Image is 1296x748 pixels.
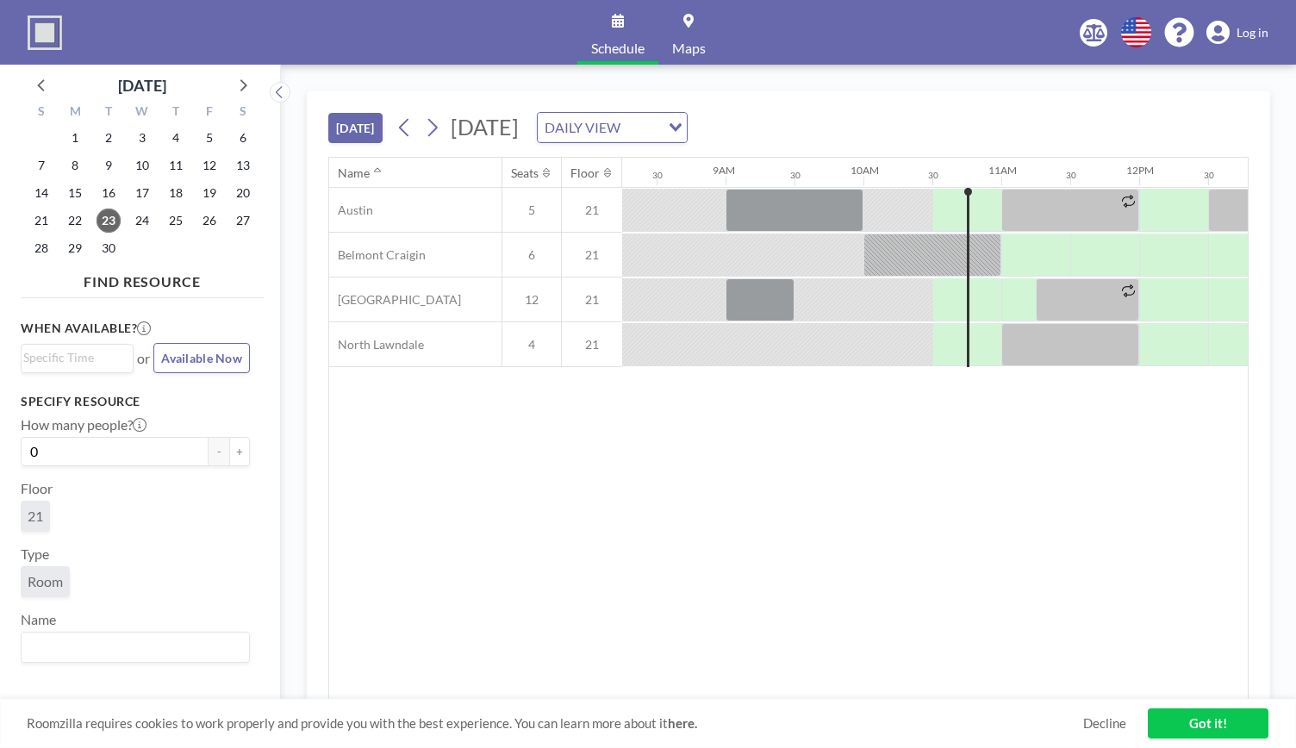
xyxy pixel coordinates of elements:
[92,102,126,124] div: T
[562,247,622,263] span: 21
[502,292,561,308] span: 12
[197,153,221,178] span: Friday, September 12, 2025
[21,545,49,563] label: Type
[164,209,188,233] span: Thursday, September 25, 2025
[790,170,801,181] div: 30
[713,164,735,177] div: 9AM
[63,236,87,260] span: Monday, September 29, 2025
[1066,170,1076,181] div: 30
[231,181,255,205] span: Saturday, September 20, 2025
[63,153,87,178] span: Monday, September 8, 2025
[502,203,561,218] span: 5
[28,573,63,590] span: Room
[652,170,663,181] div: 30
[126,102,159,124] div: W
[329,247,426,263] span: Belmont Craigin
[668,715,697,731] a: here.
[329,203,373,218] span: Austin
[97,153,121,178] span: Tuesday, September 9, 2025
[329,292,461,308] span: [GEOGRAPHIC_DATA]
[164,153,188,178] span: Thursday, September 11, 2025
[850,164,879,177] div: 10AM
[21,394,250,409] h3: Specify resource
[226,102,259,124] div: S
[28,508,43,525] span: 21
[928,170,938,181] div: 30
[197,126,221,150] span: Friday, September 5, 2025
[1148,708,1268,739] a: Got it!
[22,345,133,371] div: Search for option
[538,113,687,142] div: Search for option
[562,337,622,352] span: 21
[192,102,226,124] div: F
[130,209,154,233] span: Wednesday, September 24, 2025
[21,266,264,290] h4: FIND RESOURCE
[502,337,561,352] span: 4
[153,343,250,373] button: Available Now
[988,164,1017,177] div: 11AM
[130,126,154,150] span: Wednesday, September 3, 2025
[1206,21,1268,45] a: Log in
[29,236,53,260] span: Sunday, September 28, 2025
[328,113,383,143] button: [DATE]
[21,611,56,628] label: Name
[562,292,622,308] span: 21
[28,16,62,50] img: organization-logo
[229,437,250,466] button: +
[231,209,255,233] span: Saturday, September 27, 2025
[231,126,255,150] span: Saturday, September 6, 2025
[672,41,706,55] span: Maps
[23,636,240,658] input: Search for option
[22,633,249,662] div: Search for option
[97,209,121,233] span: Tuesday, September 23, 2025
[29,209,53,233] span: Sunday, September 21, 2025
[164,126,188,150] span: Thursday, September 4, 2025
[59,102,92,124] div: M
[27,715,1083,732] span: Roomzilla requires cookies to work properly and provide you with the best experience. You can lea...
[197,181,221,205] span: Friday, September 19, 2025
[63,181,87,205] span: Monday, September 15, 2025
[451,114,519,140] span: [DATE]
[118,73,166,97] div: [DATE]
[21,416,146,433] label: How many people?
[29,153,53,178] span: Sunday, September 7, 2025
[21,480,53,497] label: Floor
[159,102,192,124] div: T
[137,350,150,367] span: or
[1083,715,1126,732] a: Decline
[29,181,53,205] span: Sunday, September 14, 2025
[502,247,561,263] span: 6
[164,181,188,205] span: Thursday, September 18, 2025
[541,116,624,139] span: DAILY VIEW
[562,203,622,218] span: 21
[130,153,154,178] span: Wednesday, September 10, 2025
[97,236,121,260] span: Tuesday, September 30, 2025
[338,165,370,181] div: Name
[63,126,87,150] span: Monday, September 1, 2025
[1126,164,1154,177] div: 12PM
[1237,25,1268,41] span: Log in
[329,337,424,352] span: North Lawndale
[197,209,221,233] span: Friday, September 26, 2025
[161,351,242,365] span: Available Now
[231,153,255,178] span: Saturday, September 13, 2025
[97,126,121,150] span: Tuesday, September 2, 2025
[626,116,658,139] input: Search for option
[591,41,645,55] span: Schedule
[23,348,123,367] input: Search for option
[511,165,539,181] div: Seats
[570,165,600,181] div: Floor
[209,437,229,466] button: -
[130,181,154,205] span: Wednesday, September 17, 2025
[97,181,121,205] span: Tuesday, September 16, 2025
[25,102,59,124] div: S
[1204,170,1214,181] div: 30
[63,209,87,233] span: Monday, September 22, 2025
